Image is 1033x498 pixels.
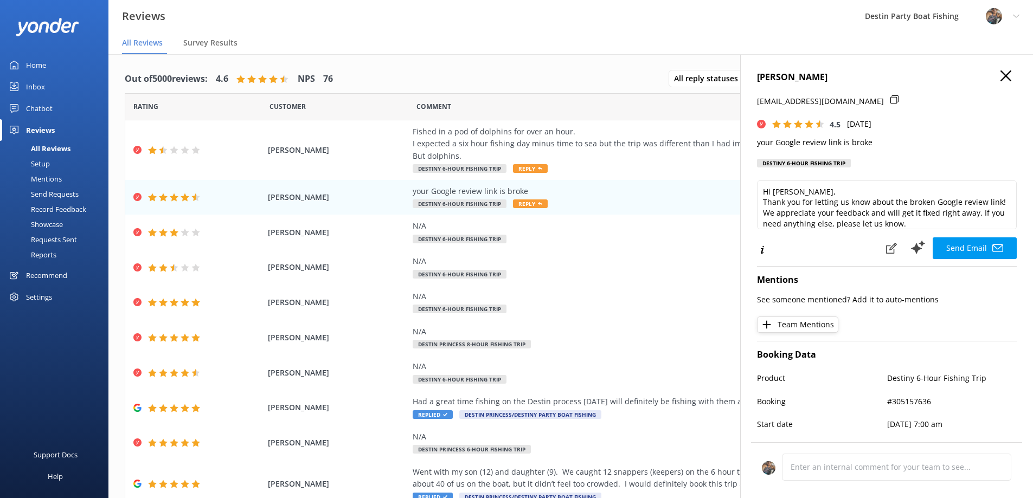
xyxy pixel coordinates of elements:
[757,441,887,453] p: Number of people
[16,18,79,36] img: yonder-white-logo.png
[183,37,238,48] span: Survey Results
[757,137,1017,148] p: your Google review link is broke
[757,348,1017,362] h4: Booking Data
[887,418,1017,430] p: [DATE] 7:00 am
[7,217,108,232] a: Showcase
[298,72,315,86] h4: NPS
[674,73,745,85] span: All reply statuses
[323,72,333,86] h4: 76
[762,461,775,475] img: 250-1666038197.jpg
[887,441,1017,453] p: 3
[413,164,506,173] span: Destiny 6-Hour Fishing Trip
[268,332,408,344] span: [PERSON_NAME]
[7,186,108,202] a: Send Requests
[413,360,906,372] div: N/A
[413,410,453,419] span: Replied
[413,235,506,243] span: Destiny 6-Hour Fishing Trip
[757,159,851,167] div: Destiny 6-Hour Fishing Trip
[413,126,906,162] div: Fished in a pod of dolphins for over an hour. I expected a six hour fishing day minus time to sea...
[757,70,1017,85] h4: [PERSON_NAME]
[847,118,871,130] p: [DATE]
[933,237,1017,259] button: Send Email
[757,294,1017,306] p: See someone mentioned? Add it to auto-mentions
[7,141,108,156] a: All Reviews
[513,199,548,208] span: Reply
[268,437,408,449] span: [PERSON_NAME]
[216,72,228,86] h4: 4.6
[7,186,79,202] div: Send Requests
[7,247,108,262] a: Reports
[7,141,70,156] div: All Reviews
[7,202,86,217] div: Record Feedback
[413,305,506,313] span: Destiny 6-Hour Fishing Trip
[122,37,163,48] span: All Reviews
[268,191,408,203] span: [PERSON_NAME]
[757,316,838,333] button: Team Mentions
[268,227,408,238] span: [PERSON_NAME]
[26,119,55,141] div: Reviews
[413,185,906,197] div: your Google review link is broke
[887,396,1017,408] p: #305157636
[459,410,601,419] span: Destin Princess/Destiny Party Boat Fishing
[268,261,408,273] span: [PERSON_NAME]
[413,431,906,443] div: N/A
[413,290,906,302] div: N/A
[133,101,158,112] span: Date
[413,255,906,267] div: N/A
[986,8,1002,24] img: 250-1666038197.jpg
[757,273,1017,287] h4: Mentions
[757,180,1017,229] textarea: Hi [PERSON_NAME], Thank you for letting us know about the broken Google review link! We appreciat...
[7,232,77,247] div: Requests Sent
[268,367,408,379] span: [PERSON_NAME]
[7,156,108,171] a: Setup
[1000,70,1011,82] button: Close
[757,418,887,430] p: Start date
[757,372,887,384] p: Product
[122,8,165,25] h3: Reviews
[413,220,906,232] div: N/A
[416,101,451,112] span: Question
[413,396,906,408] div: Had a great time fishing on the Destin process [DATE] will definitely be fishing with them again ...
[887,372,1017,384] p: Destiny 6-Hour Fishing Trip
[7,171,108,186] a: Mentions
[125,72,208,86] h4: Out of 5000 reviews:
[26,76,45,98] div: Inbox
[413,445,531,454] span: Destin Princess 6-Hour Fishing Trip
[413,199,506,208] span: Destiny 6-Hour Fishing Trip
[26,54,46,76] div: Home
[26,286,52,308] div: Settings
[268,402,408,413] span: [PERSON_NAME]
[7,232,108,247] a: Requests Sent
[268,296,408,308] span: [PERSON_NAME]
[413,340,531,348] span: Destin Princess 8-Hour Fishing Trip
[413,270,506,279] span: Destiny 6-Hour Fishing Trip
[757,95,884,107] p: [EMAIL_ADDRESS][DOMAIN_NAME]
[26,98,53,119] div: Chatbot
[413,466,906,490] div: Went with my son (12) and daughter (9). We caught 12 snappers (keepers) on the 6 hour trip. The c...
[26,264,67,286] div: Recommend
[270,101,306,112] span: Date
[34,444,78,465] div: Support Docs
[830,119,840,130] span: 4.5
[513,164,548,173] span: Reply
[757,396,887,408] p: Booking
[7,202,108,217] a: Record Feedback
[413,326,906,338] div: N/A
[7,247,56,262] div: Reports
[7,217,63,232] div: Showcase
[7,156,50,171] div: Setup
[7,171,62,186] div: Mentions
[48,465,63,487] div: Help
[268,478,408,490] span: [PERSON_NAME]
[413,375,506,384] span: Destiny 6-Hour Fishing Trip
[268,144,408,156] span: [PERSON_NAME]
